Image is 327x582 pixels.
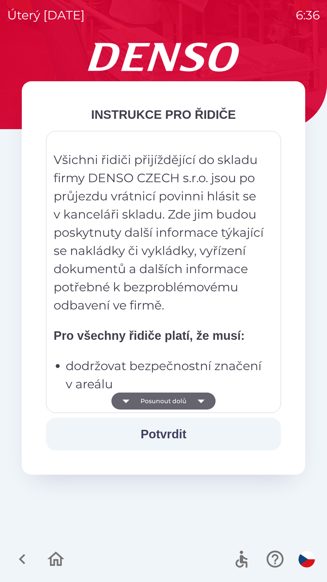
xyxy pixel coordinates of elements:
button: Posunout dolů [111,393,216,410]
strong: Pro všechny řidiče platí, že musí: [54,329,245,342]
p: 6:36 [296,6,320,24]
img: Logo [22,42,305,72]
p: úterý [DATE] [7,6,85,24]
button: Potvrdit [46,418,281,450]
img: cs flag [299,551,315,567]
p: dodržovat bezpečnostní značení v areálu [66,357,265,393]
p: Všichni řidiči přijíždějící do skladu firmy DENSO CZECH s.r.o. jsou po průjezdu vrátnicí povinni ... [54,151,265,314]
div: INSTRUKCE PRO ŘIDIČE [46,105,281,124]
